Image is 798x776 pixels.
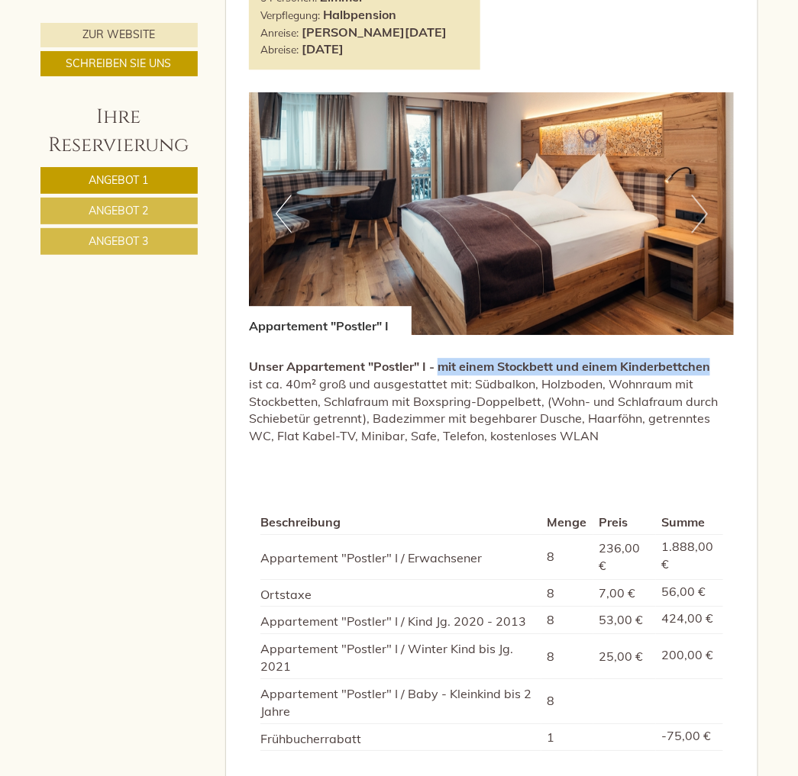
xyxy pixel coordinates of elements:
button: Previous [276,195,292,233]
small: Anreise: [260,26,299,39]
span: Angebot 1 [89,173,149,187]
span: Angebot 3 [89,234,149,248]
td: 1.888,00 € [656,534,723,579]
th: Summe [656,510,723,534]
td: Appartement "Postler" I / Erwachsener [260,534,541,579]
button: Next [692,195,708,233]
td: 424,00 € [656,607,723,634]
td: 1 [541,723,593,751]
th: Beschreibung [260,510,541,534]
td: 8 [541,607,593,634]
span: 7,00 € [599,585,636,601]
b: Halbpension [323,7,396,22]
td: Appartement "Postler" I / Kind Jg. 2020 - 2013 [260,607,541,634]
td: 8 [541,678,593,723]
td: -75,00 € [656,723,723,751]
span: 53,00 € [599,612,644,627]
img: image [249,92,734,335]
td: 8 [541,534,593,579]
b: [PERSON_NAME][DATE] [302,24,447,40]
th: Preis [593,510,656,534]
span: 236,00 € [599,540,641,573]
span: 25,00 € [599,649,644,664]
td: Ortstaxe [260,579,541,607]
div: Appartement "Postler" I [249,306,412,335]
td: 200,00 € [656,634,723,679]
small: Abreise: [260,43,299,56]
td: Appartement "Postler" I / Winter Kind bis Jg. 2021 [260,634,541,679]
a: Zur Website [40,23,198,47]
td: Appartement "Postler" I / Baby - Kleinkind bis 2 Jahre [260,678,541,723]
span: Angebot 2 [89,204,149,217]
div: Ihre Reservierung [40,103,198,159]
th: Menge [541,510,593,534]
td: 56,00 € [656,579,723,607]
td: 8 [541,634,593,679]
td: Frühbucherrabatt [260,723,541,751]
small: Verpflegung: [260,8,320,21]
a: Schreiben Sie uns [40,51,198,76]
strong: Unser Appartement "Postler" I - mit einem Stockbett und einem Kinderbettchen [249,359,710,374]
td: 8 [541,579,593,607]
p: ist ca. 40m² groß und ausgestattet mit: Südbalkon, Holzboden, Wohnraum mit Stockbetten, Schlafrau... [249,358,735,445]
b: [DATE] [302,41,344,56]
